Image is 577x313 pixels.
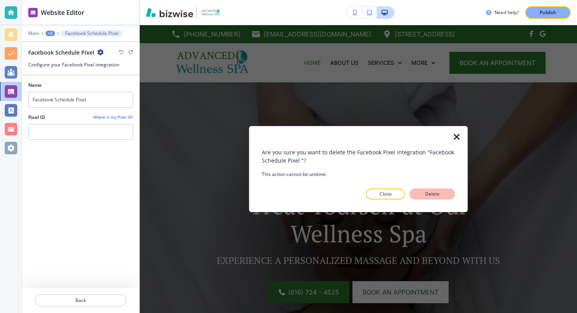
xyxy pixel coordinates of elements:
h3: Configure your Facebook Pixel integration [28,61,133,68]
img: Bizwise Logo [146,8,193,17]
p: Back [35,297,126,304]
button: Main [28,31,39,36]
button: Publish [525,6,571,19]
button: +3 [46,31,55,36]
img: Your Logo [200,8,221,16]
button: Back [35,294,127,307]
input: Facebook Pixel [28,92,133,108]
h3: Need help? [495,9,519,16]
h2: Pixel ID [28,114,45,121]
a: Where is my Pixel ID? [93,114,133,120]
button: Facebook Schedule Pixel [61,30,122,37]
h2: Name [28,82,42,89]
h2: Website Editor [41,8,84,17]
img: editor icon [28,8,38,17]
h2: Facebook Schedule Pixel [28,48,94,57]
p: Facebook Schedule Pixel [65,31,119,36]
p: Publish [540,9,556,16]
